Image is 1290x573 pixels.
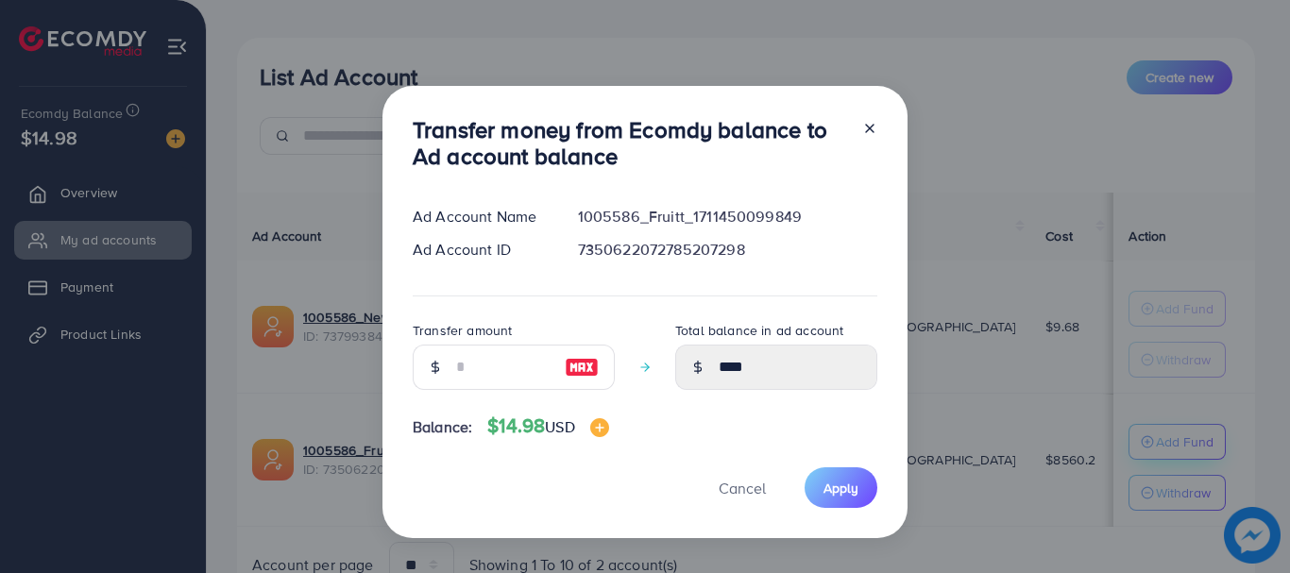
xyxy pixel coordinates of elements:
label: Transfer amount [413,321,512,340]
span: Apply [823,479,858,497]
div: Ad Account ID [398,239,563,261]
h4: $14.98 [487,414,608,438]
div: Ad Account Name [398,206,563,228]
label: Total balance in ad account [675,321,843,340]
button: Cancel [695,467,789,508]
span: USD [545,416,574,437]
img: image [590,418,609,437]
div: 7350622072785207298 [563,239,892,261]
span: Cancel [719,478,766,498]
div: 1005586_Fruitt_1711450099849 [563,206,892,228]
img: image [565,356,599,379]
h3: Transfer money from Ecomdy balance to Ad account balance [413,116,847,171]
button: Apply [805,467,877,508]
span: Balance: [413,416,472,438]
